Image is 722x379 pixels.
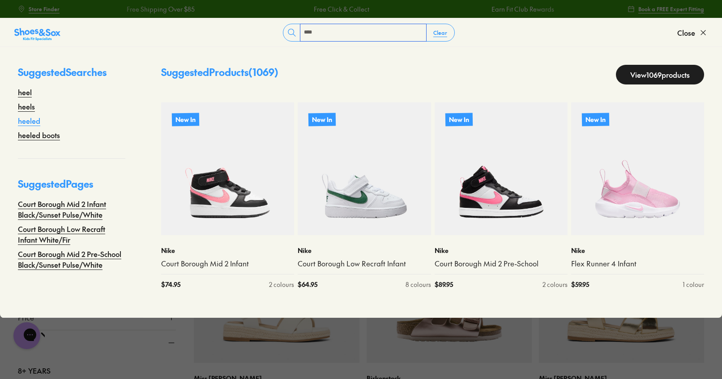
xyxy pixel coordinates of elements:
span: Book a FREE Expert Fitting [638,5,704,13]
a: New In [161,102,294,235]
button: Size [18,330,176,355]
span: $ 89.95 [435,280,453,289]
span: Close [677,27,695,38]
a: View1069products [616,65,704,84]
div: 2 colours [269,280,294,289]
button: Clear [426,25,454,41]
p: Suggested Pages [18,177,125,198]
span: $ 64.95 [298,280,317,289]
a: Court Borough Low Recraft Infant White/Fir [18,223,125,245]
a: Free Click & Collect [313,4,368,14]
a: heeled boots [18,130,60,140]
a: heels [18,101,35,112]
a: Flex Runner 4 Infant [571,259,704,269]
a: heel [18,87,32,97]
span: $ 59.95 [571,280,589,289]
a: heeled [18,115,40,126]
span: $ 74.95 [161,280,180,289]
a: Earn Fit Club Rewards [491,4,553,14]
div: 8 colours [406,280,431,289]
a: New In [435,102,568,235]
a: Free Shipping Over $85 [126,4,194,14]
p: New In [308,113,336,126]
a: Court Borough Mid 2 Pre-School [435,259,568,269]
a: Shoes &amp; Sox [14,25,60,40]
a: New In [298,102,431,235]
div: 2 colours [543,280,568,289]
a: Book a FREE Expert Fitting [628,1,704,17]
iframe: Gorgias live chat messenger [9,319,45,352]
a: Court Borough Mid 2 Pre-School Black/Sunset Pulse/White [18,248,125,270]
a: Court Borough Low Recraft Infant [298,259,431,269]
a: New In [571,102,704,235]
div: 1 colour [683,280,704,289]
p: Suggested Searches [18,65,125,87]
p: Nike [298,246,431,255]
p: Nike [435,246,568,255]
a: Store Finder [18,1,60,17]
a: Court Borough Mid 2 Infant [161,259,294,269]
img: SNS_Logo_Responsive.svg [14,27,60,42]
span: ( 1069 ) [248,65,278,79]
p: Suggested Products [161,65,278,84]
button: Close [677,23,708,42]
div: 8+ Years [18,365,176,376]
p: New In [445,113,472,126]
p: New In [172,113,199,126]
span: Store Finder [29,5,60,13]
p: Nike [161,246,294,255]
a: Court Borough Mid 2 Infant Black/Sunset Pulse/White [18,198,125,220]
p: New In [582,113,609,126]
p: Nike [571,246,704,255]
